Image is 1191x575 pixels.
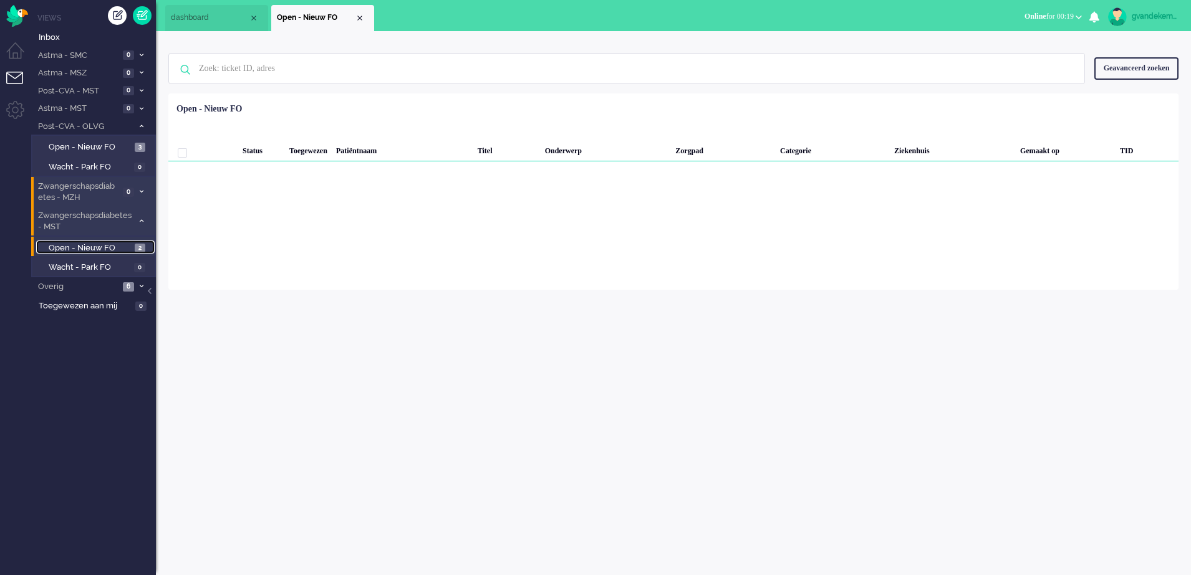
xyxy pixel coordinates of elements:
span: Open - Nieuw FO [277,12,355,23]
span: Open - Nieuw FO [49,242,132,254]
span: Toegewezen aan mij [39,300,132,312]
li: View [271,5,374,31]
a: Wacht - Park FO 0 [36,260,155,273]
input: Zoek: ticket ID, adres [190,54,1068,83]
button: Onlinefor 00:19 [1017,7,1089,26]
span: 0 [123,86,134,95]
div: Patiëntnaam [332,136,473,161]
span: Zwangerschapsdiabetes - MST [36,210,133,233]
span: Post-CVA - OLVG [36,121,133,133]
span: 0 [123,188,134,197]
div: Close tab [249,13,259,23]
div: Onderwerp [541,136,672,161]
span: for 00:19 [1025,12,1074,21]
a: gvandekempe [1106,7,1179,26]
span: 0 [123,50,134,60]
div: Creëer ticket [108,6,127,25]
span: 6 [123,282,134,292]
div: Categorie [776,136,890,161]
span: Astma - SMC [36,50,119,62]
span: Astma - MSZ [36,67,119,79]
span: Zwangerschapsdiabetes - MZH [36,181,119,204]
div: Titel [473,136,541,161]
span: 0 [134,263,145,272]
li: Dashboard menu [6,42,34,70]
div: Open - Nieuw FO [176,103,242,115]
span: 0 [134,163,145,172]
li: Tickets menu [6,72,34,100]
span: Wacht - Park FO [49,161,131,173]
span: 3 [135,143,145,152]
span: Open - Nieuw FO [49,141,132,153]
span: Wacht - Park FO [49,262,131,273]
div: TID [1116,136,1179,161]
div: Status [238,136,285,161]
a: Quick Ticket [133,6,152,25]
div: Close tab [355,13,365,23]
span: Overig [36,281,119,293]
img: avatar [1108,7,1127,26]
li: Dashboard [165,5,268,31]
img: flow_omnibird.svg [6,5,28,27]
span: 2 [135,244,145,253]
div: Gemaakt op [1016,136,1116,161]
span: dashboard [171,12,249,23]
span: Online [1025,12,1046,21]
div: gvandekempe [1132,10,1179,22]
li: Admin menu [6,101,34,129]
div: Geavanceerd zoeken [1094,57,1179,79]
img: ic-search-icon.svg [169,54,201,86]
li: Onlinefor 00:19 [1017,4,1089,31]
span: 0 [123,104,134,113]
div: Ziekenhuis [890,136,1016,161]
span: Inbox [39,32,156,44]
span: Astma - MST [36,103,119,115]
div: Zorgpad [671,136,776,161]
a: Omnidesk [6,8,28,17]
span: Post-CVA - MST [36,85,119,97]
a: Open - Nieuw FO 3 [36,140,155,153]
a: Inbox [36,30,156,44]
a: Toegewezen aan mij 0 [36,298,156,312]
div: Toegewezen [285,136,332,161]
a: Wacht - Park FO 0 [36,159,155,173]
li: Views [37,12,156,23]
span: 0 [123,69,134,78]
a: Open - Nieuw FO 2 [36,240,155,254]
span: 0 [135,302,147,311]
